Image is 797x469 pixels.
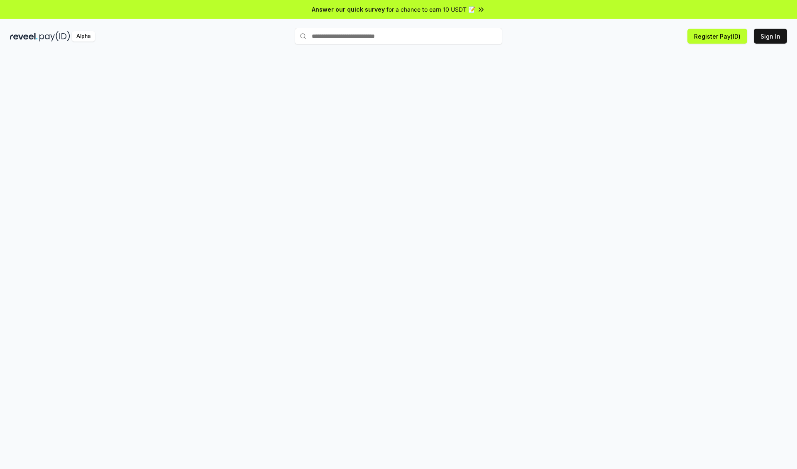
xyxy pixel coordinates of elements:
span: for a chance to earn 10 USDT 📝 [386,5,475,14]
img: reveel_dark [10,31,38,42]
span: Answer our quick survey [312,5,385,14]
img: pay_id [39,31,70,42]
div: Alpha [72,31,95,42]
button: Sign In [754,29,787,44]
button: Register Pay(ID) [687,29,747,44]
